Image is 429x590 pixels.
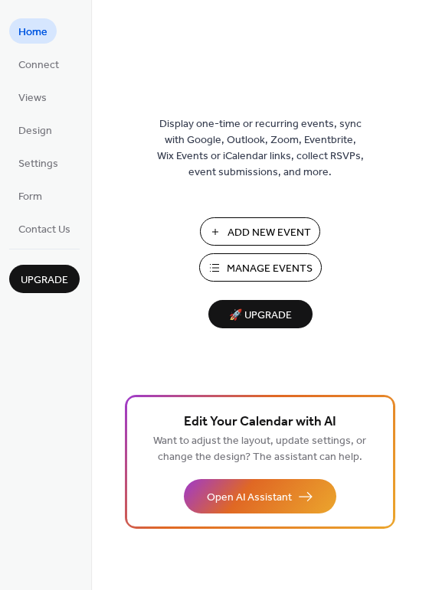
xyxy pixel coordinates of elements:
span: Form [18,189,42,205]
a: Connect [9,51,68,77]
span: Add New Event [228,225,311,241]
span: Design [18,123,52,139]
span: Edit Your Calendar with AI [184,412,336,433]
a: Home [9,18,57,44]
span: Open AI Assistant [207,490,292,506]
button: Manage Events [199,253,322,282]
span: Settings [18,156,58,172]
a: Settings [9,150,67,175]
span: 🚀 Upgrade [218,305,303,326]
span: Connect [18,57,59,73]
button: Upgrade [9,265,80,293]
a: Contact Us [9,216,80,241]
button: Open AI Assistant [184,479,336,513]
span: Upgrade [21,272,68,288]
span: Contact Us [18,222,70,238]
span: Want to adjust the layout, update settings, or change the design? The assistant can help. [153,431,366,468]
span: Home [18,24,47,41]
span: Views [18,90,47,106]
button: 🚀 Upgrade [208,300,313,328]
a: Design [9,117,61,142]
a: Form [9,183,51,208]
button: Add New Event [200,217,320,246]
span: Manage Events [227,261,313,277]
span: Display one-time or recurring events, sync with Google, Outlook, Zoom, Eventbrite, Wix Events or ... [157,116,364,181]
a: Views [9,84,56,109]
